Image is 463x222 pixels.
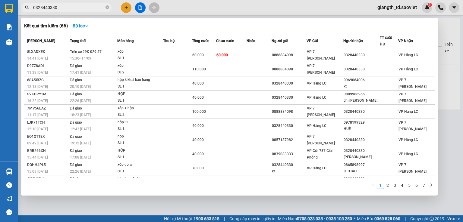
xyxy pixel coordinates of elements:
div: SL: 1 [118,168,163,175]
span: VP Hàng LC [307,166,326,170]
div: 0328440330 [344,52,380,58]
span: 15:03 [DATE] [27,169,48,174]
span: VP Hàng LC [307,95,326,100]
span: Người gửi [272,39,288,43]
span: Đã giao [70,177,82,181]
div: 0328440330 [344,66,380,72]
span: Thu hộ [163,39,175,43]
button: left [370,182,377,189]
div: chị [PERSON_NAME] [344,97,380,104]
div: HUẾ [344,126,380,132]
div: SL: 1 [118,154,163,161]
div: xốp [118,63,163,69]
div: 0328440330 [272,94,306,101]
span: 22:26 [DATE] [70,99,91,103]
li: Next Page [427,182,435,189]
div: EQ1GTTEX [27,134,68,140]
span: VP 7 [PERSON_NAME] [398,78,427,89]
span: message [6,209,12,215]
span: Đã giao [70,78,82,82]
input: Tìm tên, số ĐT hoặc mã đơn [33,4,104,11]
div: 0969064006 [344,77,380,83]
span: close-circle [106,5,109,11]
span: VP Gửi [307,39,318,43]
span: left [371,183,375,187]
div: 0889966966 [344,91,380,97]
div: 0328440330 [272,80,306,87]
span: [PERSON_NAME] [27,39,55,43]
div: D9ZZ8ADI [27,63,68,69]
div: kt [344,83,380,90]
li: 1 [377,182,384,189]
a: 6 [413,182,420,189]
div: hộp11 [118,119,163,126]
span: 70.000 [192,166,204,170]
span: 14:41 [DATE] [27,56,48,60]
span: VP Hàng LC [398,152,418,156]
span: 40.000 [192,124,204,128]
div: 0328440330 [344,148,380,154]
span: Tổng cước [192,39,209,43]
span: 15:44 [DATE] [27,155,48,159]
span: 100.000 [192,109,206,114]
span: TT xuất HĐ [380,35,392,46]
button: Bộ lọcdown [68,21,94,31]
span: 40.000 [192,138,204,142]
span: Trên xe 29K-029.57 [70,50,102,54]
span: Đã giao [70,64,82,68]
span: Đã giao [70,106,82,110]
span: 40.000 [192,95,204,100]
li: 5 [406,182,413,189]
span: 11:17 [DATE] [27,113,48,117]
div: SL: 2 [118,112,163,118]
span: VP 7 [PERSON_NAME] [307,50,335,60]
a: 4 [399,182,405,189]
div: hop [118,133,163,140]
span: 60.000 [216,53,228,57]
span: 19:32 [DATE] [70,141,91,145]
img: solution-icon [6,24,12,30]
h3: Kết quả tìm kiếm ( 66 ) [24,23,68,29]
span: 110.000 [192,67,206,71]
div: 0328440330 [344,176,380,182]
span: VP 7 [PERSON_NAME] [398,92,427,103]
div: BRB266XN [27,148,68,154]
div: 6I38YJ5W [27,176,68,182]
div: SL: 1 [118,55,163,62]
div: 0978199329 [344,119,380,126]
span: 12:13 [DATE] [27,85,48,89]
a: 1 [377,182,384,189]
span: VP 7 [PERSON_NAME] [307,64,335,75]
span: notification [6,196,12,202]
span: 20:10 [DATE] [70,85,91,89]
li: 2 [384,182,391,189]
span: VP 7 [PERSON_NAME] [307,134,335,145]
span: VP Hàng LC [398,138,418,142]
div: DQHH4PL5 [27,162,68,168]
div: 0888884098 [272,52,306,58]
span: 17:08 [DATE] [70,155,91,159]
li: 7 [420,182,427,189]
span: Đã giao [70,163,82,167]
span: 12:43 [DATE] [70,127,91,131]
span: 18:23 [DATE] [70,113,91,117]
span: down [85,24,89,28]
span: 16:22 [DATE] [27,99,48,103]
img: logo-vxr [5,4,13,13]
div: SL: 2 [118,69,163,76]
span: 17:41 [DATE] [70,70,91,75]
span: VP 7 [PERSON_NAME] [398,120,427,131]
div: 0888884098 [272,109,306,115]
li: 3 [391,182,398,189]
a: 5 [406,182,413,189]
span: Nhãn [247,39,255,43]
span: 60.000 [192,53,204,57]
span: VP Hàng LC [307,81,326,85]
div: xốp + hộp [118,105,163,112]
div: 0328440330 [344,137,380,143]
span: question-circle [6,182,12,188]
span: Đã giao [70,134,82,139]
div: SL: 1 [118,126,163,132]
div: 0839083333 [272,151,306,157]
